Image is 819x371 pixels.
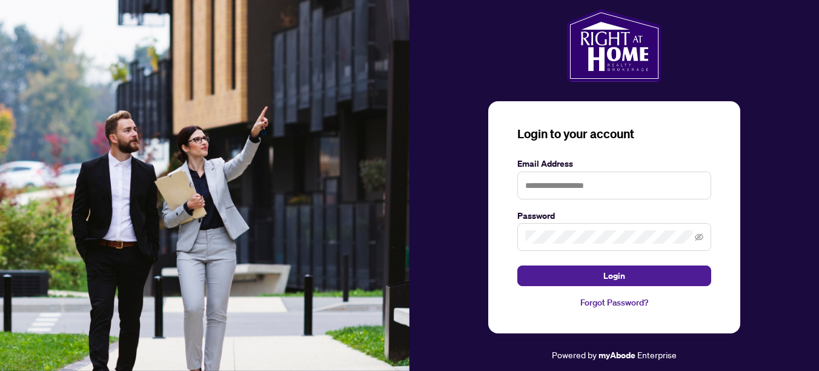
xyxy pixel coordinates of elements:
[517,266,711,286] button: Login
[567,9,661,82] img: ma-logo
[517,125,711,142] h3: Login to your account
[598,349,635,362] a: myAbode
[517,209,711,222] label: Password
[603,266,625,286] span: Login
[552,349,597,360] span: Powered by
[695,233,703,241] span: eye-invisible
[637,349,677,360] span: Enterprise
[517,157,711,170] label: Email Address
[517,296,711,309] a: Forgot Password?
